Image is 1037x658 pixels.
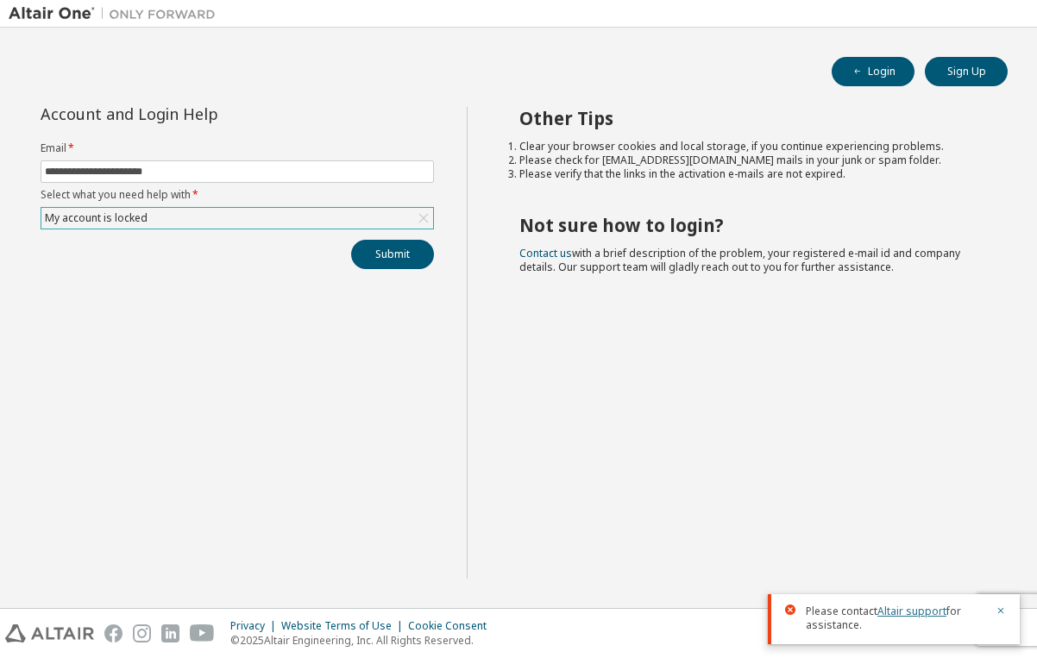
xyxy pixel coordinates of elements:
[42,209,150,228] div: My account is locked
[104,624,123,642] img: facebook.svg
[281,619,408,633] div: Website Terms of Use
[408,619,497,633] div: Cookie Consent
[519,107,977,129] h2: Other Tips
[41,208,433,229] div: My account is locked
[519,214,977,236] h2: Not sure how to login?
[190,624,215,642] img: youtube.svg
[161,624,179,642] img: linkedin.svg
[519,140,977,154] li: Clear your browser cookies and local storage, if you continue experiencing problems.
[41,188,434,202] label: Select what you need help with
[9,5,224,22] img: Altair One
[925,57,1008,86] button: Sign Up
[519,154,977,167] li: Please check for [EMAIL_ADDRESS][DOMAIN_NAME] mails in your junk or spam folder.
[351,240,434,269] button: Submit
[806,605,985,632] span: Please contact for assistance.
[519,167,977,181] li: Please verify that the links in the activation e-mails are not expired.
[230,633,497,648] p: © 2025 Altair Engineering, Inc. All Rights Reserved.
[5,624,94,642] img: altair_logo.svg
[41,107,355,121] div: Account and Login Help
[230,619,281,633] div: Privacy
[832,57,914,86] button: Login
[519,246,572,260] a: Contact us
[41,141,434,155] label: Email
[133,624,151,642] img: instagram.svg
[877,604,946,618] a: Altair support
[519,246,960,274] span: with a brief description of the problem, your registered e-mail id and company details. Our suppo...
